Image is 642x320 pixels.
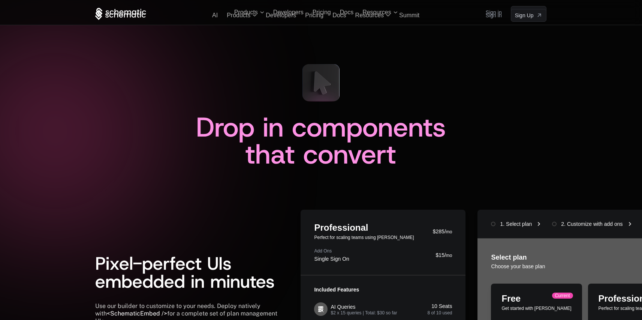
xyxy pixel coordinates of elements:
[446,229,452,234] span: mo
[501,306,571,311] div: Get started with [PERSON_NAME]
[561,220,623,228] div: 2. Customize with add ons
[436,251,452,259] div: $15/
[552,293,573,299] div: Current
[314,235,414,240] div: Perfect for scaling teams using [PERSON_NAME]
[314,249,349,253] div: Add Ons
[331,311,397,315] div: $2 x 15 queries | Total: $30 so far
[212,12,218,18] a: AI
[399,12,419,18] a: Summit
[305,12,323,18] a: Pricing
[515,9,534,16] span: Sign Up
[446,253,452,258] span: mo
[500,220,532,228] div: 1. Select plan
[486,9,502,21] a: Sign in
[331,303,355,311] div: AI Queries
[95,251,275,293] span: Pixel-perfect UIs embedded in minutes
[196,109,454,172] span: Drop in components that convert
[427,302,452,310] div: 10 Seats
[433,228,452,235] div: $285/
[314,256,349,261] div: Single Sign On
[314,223,414,232] div: Professional
[486,6,502,18] a: Sign in
[266,12,296,18] a: Developers
[227,12,250,19] span: Products
[515,12,534,19] span: Sign Up
[427,310,452,316] div: 8 of 10 used
[511,6,547,19] a: [object Object]
[107,310,167,317] span: <SchematicEmbed />
[511,9,547,22] a: [object Object]
[355,12,384,19] span: Resources
[332,12,346,18] a: Docs
[501,294,571,303] div: Free
[314,286,452,293] div: Included Features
